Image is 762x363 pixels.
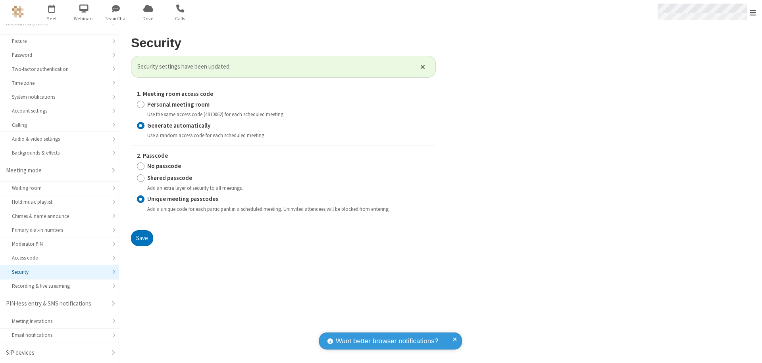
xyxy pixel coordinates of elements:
[6,299,107,308] div: PIN-less entry & SMS notifications
[147,162,181,170] strong: No passcode
[137,62,410,71] span: Security settings have been updated.
[37,15,67,22] span: Meet
[12,268,107,276] div: Security
[12,212,107,220] div: Chimes & name announce
[12,149,107,157] div: Backgrounds & effects
[131,230,153,246] button: Save
[12,282,107,290] div: Recording & live streaming
[101,15,131,22] span: Team Chat
[147,121,210,129] strong: Generate automatically
[147,195,218,203] strong: Unique meeting passcodes
[12,6,24,18] img: QA Selenium DO NOT DELETE OR CHANGE
[416,61,429,73] button: Close alert
[133,15,163,22] span: Drive
[12,107,107,115] div: Account settings
[12,135,107,143] div: Audio & video settings
[12,93,107,101] div: System notifications
[147,205,430,212] div: Add a unique code for each participant in a scheduled meeting. Uninvited attendees will be blocke...
[12,240,107,248] div: Moderator PIN
[147,131,430,139] div: Use a random access code for each scheduled meeting.
[12,184,107,192] div: Waiting room
[12,51,107,59] div: Password
[6,348,107,357] div: SIP devices
[147,110,430,118] div: Use the same access code (4910062) for each scheduled meeting.
[12,65,107,73] div: Two-factor authentication
[137,90,430,99] label: 1. Meeting room access code
[131,36,436,50] h2: Security
[12,226,107,234] div: Primary dial-in numbers
[137,151,430,160] label: 2. Passcode
[336,336,438,346] span: Want better browser notifications?
[69,15,99,22] span: Webinars
[12,37,107,45] div: Picture
[6,166,107,175] div: Meeting mode
[12,331,107,339] div: Email notifications
[12,254,107,262] div: Access code
[165,15,195,22] span: Calls
[12,198,107,206] div: Hold music playlist
[12,121,107,129] div: Calling
[147,174,192,181] strong: Shared passcode
[12,79,107,87] div: Time zone
[147,100,210,108] strong: Personal meeting room
[147,184,430,191] div: Add an extra layer of security to all meetings.
[12,317,107,325] div: Meeting Invitations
